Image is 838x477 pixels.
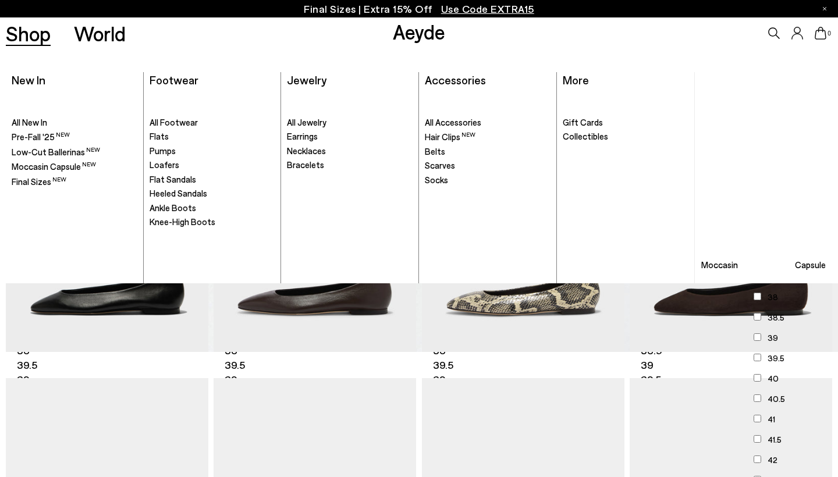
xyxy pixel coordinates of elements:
p: Final Sizes | Extra 15% Off [304,2,534,16]
a: Scarves [425,160,551,172]
ul: variant [641,285,721,445]
a: Shop [6,23,51,44]
span: Socks [425,175,448,185]
a: Final Sizes [12,176,137,188]
span: Bracelets [287,159,324,170]
a: New In [12,73,45,87]
span: Necklaces [287,145,326,156]
a: 0 [815,27,826,40]
li: 39 [225,372,305,387]
li: 39.5 [225,358,305,372]
a: World [74,23,126,44]
a: All Accessories [425,117,551,129]
li: 39 [17,372,97,387]
a: All Jewelry [287,117,413,129]
span: Belts [425,146,445,156]
li: 39.5 [433,358,513,372]
span: Gift Cards [563,117,603,127]
span: Heeled Sandals [150,188,207,198]
a: Accessories [425,73,486,87]
span: Earrings [287,131,318,141]
label: 40.5 [768,393,785,405]
span: Knee-High Boots [150,216,215,227]
ul: variant [433,285,513,445]
label: 41 [768,413,775,425]
span: Navigate to /collections/ss25-final-sizes [441,2,534,15]
a: Earrings [287,131,413,143]
a: Pre-Fall '25 [12,131,137,143]
a: Gift Cards [563,117,689,129]
a: Belts [425,146,551,158]
span: Pre-Fall '25 [12,131,70,142]
span: Collectibles [563,131,608,141]
a: Moccasin Capsule [695,72,832,277]
a: Bracelets [287,159,413,171]
a: Flat Sandals [150,174,275,186]
a: Hair Clips [425,131,551,143]
a: Flats [150,131,275,143]
span: Low-Cut Ballerinas [12,147,100,157]
a: Heeled Sandals [150,188,275,200]
a: Jewelry [287,73,326,87]
a: More [563,73,589,87]
ul: variant [225,285,305,445]
span: All Footwear [150,117,198,127]
label: 39 [768,332,778,344]
span: Flats [150,131,169,141]
a: Ankle Boots [150,202,275,214]
a: [PERSON_NAME] 36 37 37.5 38.5 38 39.5 39 40.5 40 41 42 €295 [6,352,208,378]
span: All Accessories [425,117,481,127]
a: Footwear [150,73,198,87]
a: Necklaces [287,145,413,157]
span: Pumps [150,145,176,156]
ul: variant [17,285,97,445]
label: 42 [768,454,777,466]
a: [PERSON_NAME] 36 37.5 37 38 38.5 39 39.5 40.5 40 41 42 €295 [630,352,832,378]
a: [PERSON_NAME] 36 37.5 37 38.5 38 39.5 39 40.5 40 41 42 €295 [214,352,416,378]
a: Aeyde [393,19,445,44]
label: 39.5 [768,352,784,364]
label: 40 [768,372,779,385]
a: [PERSON_NAME] 36 37.5 37 38.5 38 39.5 39 40 40.5 41 42 €295 [422,352,624,378]
a: Collectibles [563,131,689,143]
img: Mobile_e6eede4d-78b8-4bd1-ae2a-4197e375e133_900x.jpg [695,72,832,277]
a: Moccasin Capsule [12,161,137,173]
span: Scarves [425,160,455,170]
li: 39.5 [17,358,97,372]
span: Final Sizes [12,176,66,187]
li: 39 [641,358,721,372]
span: Moccasin Capsule [12,161,96,172]
a: Knee-High Boots [150,216,275,228]
span: 0 [826,30,832,37]
span: Flat Sandals [150,174,196,184]
a: Loafers [150,159,275,171]
label: 38.5 [768,311,784,323]
a: All New In [12,117,137,129]
span: Ankle Boots [150,202,196,213]
span: All New In [12,117,47,127]
span: Loafers [150,159,179,170]
h3: Moccasin [701,261,738,269]
li: 39.5 [641,372,721,387]
a: All Footwear [150,117,275,129]
span: Hair Clips [425,131,475,142]
a: Socks [425,175,551,186]
label: 41.5 [768,433,782,446]
li: 39 [433,372,513,387]
a: Pumps [150,145,275,157]
a: Low-Cut Ballerinas [12,146,137,158]
label: 38 [768,291,778,303]
span: All Jewelry [287,117,326,127]
h3: Capsule [795,261,826,269]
